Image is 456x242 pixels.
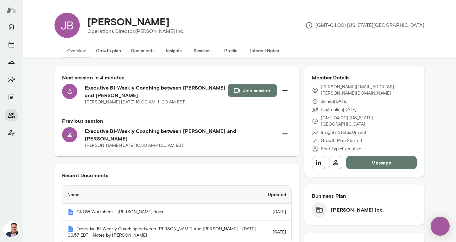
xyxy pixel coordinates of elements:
[87,28,184,35] p: Operations Director, [PERSON_NAME] Inc.
[321,129,366,136] p: Insights Status: Unsent
[67,209,74,215] img: Mento
[62,43,91,58] button: Overview
[263,186,291,204] th: Updated
[305,22,424,29] p: (GMT-04:00) [US_STATE][GEOGRAPHIC_DATA]
[5,109,18,121] button: Members
[85,84,228,99] h6: Executive Bi-Weekly Coaching between [PERSON_NAME] and [PERSON_NAME]
[5,38,18,51] button: Sessions
[67,226,74,232] img: Mento
[5,127,18,139] button: Client app
[321,146,361,152] p: Seat Type: Executive
[188,43,217,58] button: Sessions
[321,115,417,127] p: (GMT-04:00) [US_STATE][GEOGRAPHIC_DATA]
[5,73,18,86] button: Insights
[85,142,184,149] p: [PERSON_NAME] · [DATE] · 10:30 AM-11:30 AM EST
[62,204,263,221] th: GROW Worksheet - [PERSON_NAME].docx
[6,4,16,16] img: Mento
[321,98,348,105] p: Joined [DATE]
[331,206,383,214] h6: [PERSON_NAME] Inc.
[321,84,417,96] p: [PERSON_NAME][EMAIL_ADDRESS][PERSON_NAME][DOMAIN_NAME]
[228,84,277,97] button: Join session
[5,20,18,33] button: Home
[126,43,160,58] button: Documents
[62,186,263,204] th: Name
[62,171,292,179] h6: Recent Documents
[160,43,188,58] button: Insights
[85,99,185,105] p: [PERSON_NAME] · [DATE] · 10:00 AM-11:00 AM EST
[62,117,292,125] h6: Previous session
[87,16,169,28] h4: [PERSON_NAME]
[346,156,417,169] button: Message
[5,91,18,104] button: Documents
[263,204,291,221] td: [DATE]
[321,138,362,144] p: Growth Plan: Started
[217,43,245,58] button: Profile
[91,43,126,58] button: Growth plan
[85,127,278,142] h6: Executive Bi-Weekly Coaching between [PERSON_NAME] and [PERSON_NAME]
[321,107,357,113] p: Last online [DATE]
[62,74,292,81] h6: Next session in 4 minutes
[54,13,80,38] div: JB
[312,74,417,81] h6: Member Details
[245,43,284,58] button: Internal Notes
[5,56,18,68] button: Growth Plan
[312,192,417,200] h6: Business Plan
[4,222,19,237] img: Jon Fraser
